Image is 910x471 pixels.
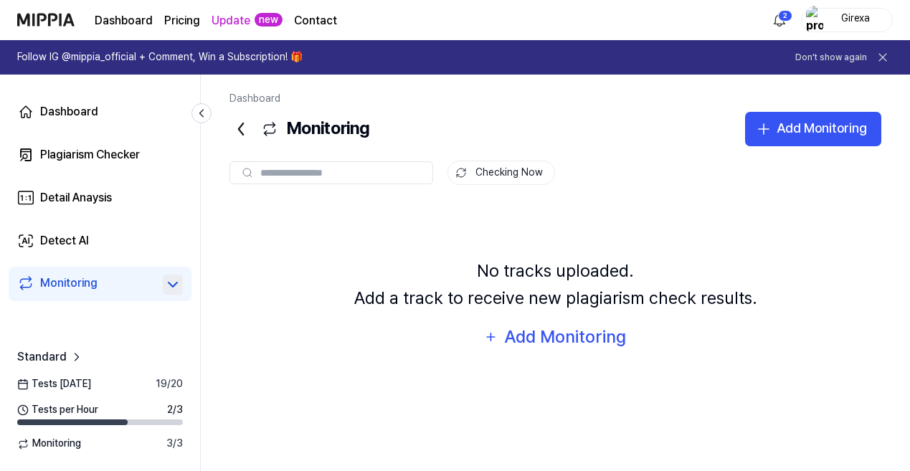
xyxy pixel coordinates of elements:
button: Checking Now [447,161,555,185]
div: Monitoring [40,275,98,295]
button: Add Monitoring [745,112,881,146]
a: Monitoring [17,275,157,295]
a: Dashboard [229,92,280,104]
button: Add Monitoring [483,323,627,351]
div: Monitoring [229,112,369,146]
span: Tests [DATE] [17,377,91,391]
div: 2 [778,10,792,22]
button: 알림2 [768,9,791,32]
a: Dashboard [95,12,153,29]
button: Pricing [164,12,200,29]
div: Detail Anaysis [40,189,112,206]
div: new [255,13,283,27]
div: Detect AI [40,232,89,249]
span: 19 / 20 [156,377,183,391]
a: Dashboard [9,95,191,129]
div: Add Monitoring [777,118,867,139]
div: Dashboard [40,103,98,120]
h1: Follow IG @mippia_official + Comment, Win a Subscription! 🎁 [17,50,303,65]
a: Contact [294,12,337,29]
a: Update [212,12,250,29]
div: No tracks uploaded. Add a track to receive new plagiarism check results. [354,257,757,313]
img: 알림 [771,11,788,29]
span: 2 / 3 [167,403,183,417]
img: profile [806,6,823,34]
span: Standard [17,348,67,366]
a: Plagiarism Checker [9,138,191,172]
a: Detect AI [9,224,191,258]
button: profileGirexa [801,8,893,32]
a: Detail Anaysis [9,181,191,215]
button: Don't show again [795,52,867,64]
a: Standard [17,348,84,366]
span: Monitoring [17,437,81,451]
div: Plagiarism Checker [40,146,140,163]
span: Tests per Hour [17,403,98,417]
span: 3 / 3 [166,437,183,451]
div: Girexa [828,11,883,27]
div: Add Monitoring [503,323,627,351]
